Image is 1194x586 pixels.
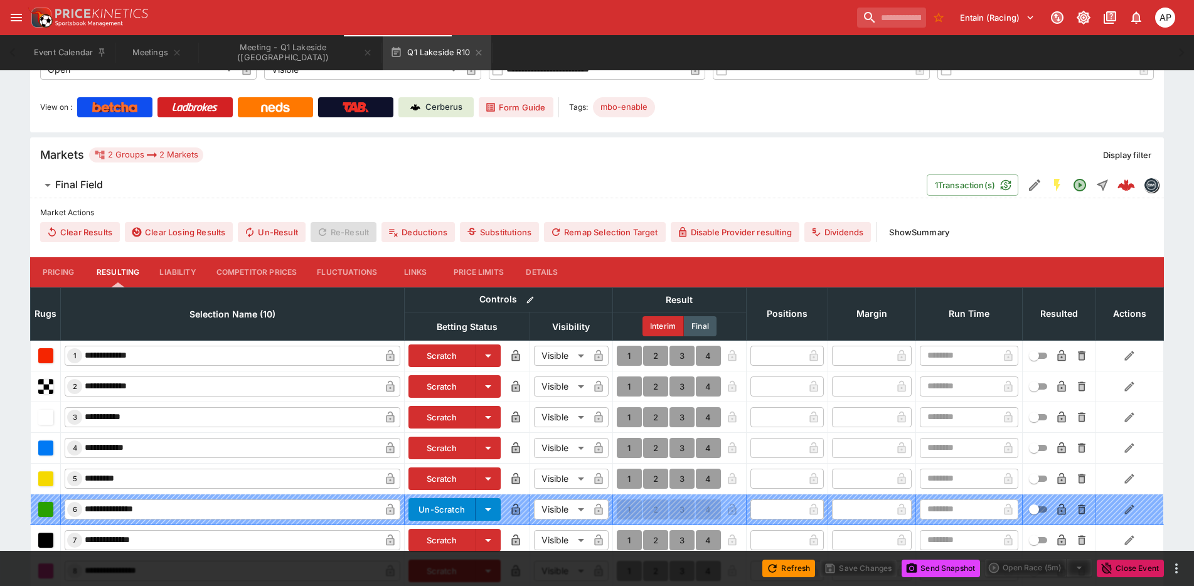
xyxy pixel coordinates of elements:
button: ShowSummary [882,222,957,242]
img: PriceKinetics Logo [28,5,53,30]
button: Open [1069,174,1091,196]
button: Edit Detail [1023,174,1046,196]
div: Visible [534,530,589,550]
button: Refresh [762,560,815,577]
span: 1 [71,351,79,360]
div: Visible [534,499,589,519]
th: Positions [746,287,828,340]
button: Close Event [1097,560,1164,577]
div: Visible [534,469,589,489]
button: Links [387,257,444,287]
h6: Final Field [55,178,103,191]
label: View on : [40,97,72,117]
button: 4 [696,438,721,458]
div: Allan Pollitt [1155,8,1175,28]
button: Bulk edit [522,292,538,308]
a: d14c6696-0981-4ff3-b268-ca36a982d79b [1114,173,1139,198]
button: 2 [643,530,668,550]
span: Un-Result [238,222,305,242]
button: 4 [696,469,721,489]
img: TabNZ [343,102,369,112]
button: Competitor Prices [206,257,307,287]
button: Fluctuations [307,257,387,287]
div: Visible [534,346,589,366]
button: Scratch [408,467,476,490]
button: Scratch [408,344,476,367]
button: 3 [669,438,695,458]
button: 1 [617,376,642,397]
button: 4 [696,346,721,366]
button: Meetings [117,35,197,70]
button: Substitutions [460,222,539,242]
div: split button [985,559,1092,577]
p: Cerberus [425,101,462,114]
button: Clear Results [40,222,120,242]
span: mbo-enable [593,101,655,114]
img: Betcha [92,102,137,112]
span: Selection Name (10) [176,307,289,322]
button: Notifications [1125,6,1148,29]
img: Neds [261,102,289,112]
img: betmakers [1144,178,1158,192]
img: Sportsbook Management [55,21,123,26]
button: Final Field [30,173,927,198]
th: Rugs [31,287,61,340]
button: 1 [617,530,642,550]
button: 3 [669,469,695,489]
button: 2 [643,407,668,427]
button: Final [684,316,717,336]
label: Tags: [569,97,588,117]
button: 3 [669,407,695,427]
div: Visible [534,376,589,397]
span: 3 [70,413,80,422]
span: Re-Result [311,222,376,242]
button: 1Transaction(s) [927,174,1018,196]
a: Form Guide [479,97,553,117]
div: betmakers [1144,178,1159,193]
button: Disable Provider resulting [671,222,799,242]
a: Cerberus [398,97,474,117]
button: SGM Enabled [1046,174,1069,196]
button: Select Tenant [952,8,1042,28]
button: Clear Losing Results [125,222,233,242]
span: Betting Status [423,319,511,334]
button: Un-Scratch [408,498,476,521]
th: Controls [405,287,613,312]
div: Betting Target: cerberus [593,97,655,117]
div: 2 Groups 2 Markets [94,147,198,162]
button: Resulting [87,257,149,287]
div: d14c6696-0981-4ff3-b268-ca36a982d79b [1117,176,1135,194]
button: Dividends [804,222,871,242]
button: Meeting - Q1 Lakeside (AUS) [200,35,380,70]
button: 3 [669,376,695,397]
h5: Markets [40,147,84,162]
button: 4 [696,376,721,397]
button: Straight [1091,174,1114,196]
button: Toggle light/dark mode [1072,6,1095,29]
button: 1 [617,407,642,427]
button: Documentation [1099,6,1121,29]
button: No Bookmarks [929,8,949,28]
button: 2 [643,376,668,397]
img: logo-cerberus--red.svg [1117,176,1135,194]
button: Display filter [1095,145,1159,165]
span: 2 [70,382,80,391]
input: search [857,8,926,28]
button: Pricing [30,257,87,287]
span: Visibility [538,319,604,334]
button: 4 [696,407,721,427]
span: 7 [70,536,79,545]
div: Visible [534,438,589,458]
button: 3 [669,530,695,550]
button: Remap Selection Target [544,222,666,242]
img: PriceKinetics [55,9,148,18]
th: Result [612,287,746,312]
svg: Open [1072,178,1087,193]
button: more [1169,561,1184,576]
button: 3 [669,346,695,366]
span: 4 [70,444,80,452]
button: Liability [149,257,206,287]
th: Run Time [915,287,1022,340]
img: Cerberus [410,102,420,112]
th: Margin [828,287,915,340]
